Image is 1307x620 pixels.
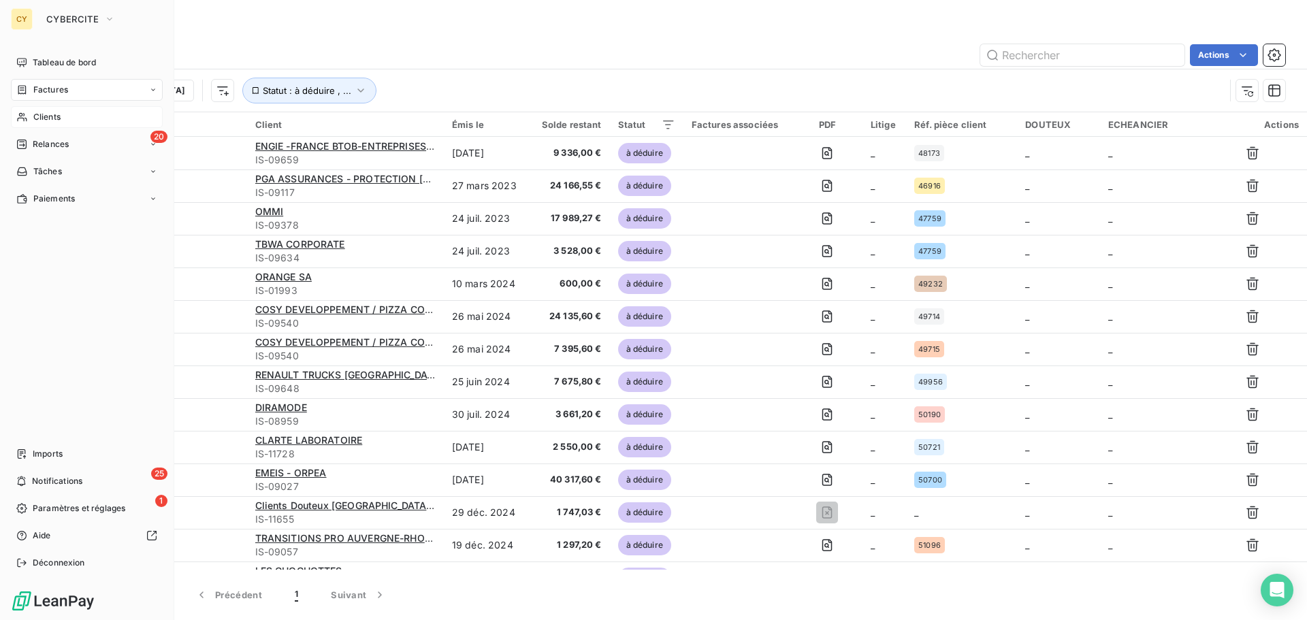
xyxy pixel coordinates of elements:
a: Factures [11,79,163,101]
span: IS-08959 [255,414,436,428]
span: _ [871,343,875,355]
span: _ [1025,441,1029,453]
div: ECHEANCIER [1108,119,1190,130]
td: [DATE] [444,431,529,463]
span: _ [871,278,875,289]
span: COSY DEVELOPPEMENT / PIZZA COSY [255,304,438,315]
span: à déduire [618,502,671,523]
span: à déduire [618,208,671,229]
div: Litige [871,119,898,130]
div: Statut [618,119,675,130]
td: 24 juil. 2023 [444,202,529,235]
span: Aide [33,529,51,542]
span: IS-09378 [255,218,436,232]
span: à déduire [618,176,671,196]
span: à déduire [618,306,671,327]
span: _ [1108,180,1112,191]
td: 26 févr. 2025 [444,561,529,594]
span: 1 747,03 € [537,506,601,519]
span: 48173 [918,149,940,157]
span: _ [871,408,875,420]
span: 1 297,20 € [537,538,601,552]
span: 46916 [918,182,941,190]
span: ORANGE SA [255,271,312,282]
a: Paiements [11,188,163,210]
div: PDF [801,119,854,130]
span: Paramètres et réglages [33,502,125,515]
span: 49956 [918,378,943,386]
input: Rechercher [980,44,1184,66]
div: Actions [1206,119,1299,130]
span: RENAULT TRUCKS [GEOGRAPHIC_DATA] [255,369,443,380]
span: CYBERCITE [46,14,99,25]
span: à déduire [618,568,671,588]
span: Relances [33,138,69,150]
span: EMEIS - ORPEA [255,467,327,478]
button: 1 [278,581,314,609]
span: 25 [151,468,167,480]
span: 3 661,20 € [537,408,601,421]
span: IS-01993 [255,284,436,297]
span: à déduire [618,404,671,425]
span: _ [871,147,875,159]
span: _ [1108,245,1112,257]
span: Imports [33,448,63,460]
span: _ [1108,506,1112,518]
div: Réf. pièce client [914,119,1009,130]
span: 7 395,60 € [537,342,601,356]
span: 50190 [918,410,941,419]
span: Tâches [33,165,62,178]
span: à déduire [618,274,671,294]
img: Logo LeanPay [11,590,95,612]
span: TBWA CORPORATE [255,238,345,250]
span: 24 166,55 € [537,179,601,193]
div: Émis le [452,119,521,130]
span: 49715 [918,345,940,353]
span: 600,00 € [537,277,601,291]
span: 1 [295,588,298,602]
span: _ [1025,278,1029,289]
a: Aide [11,525,163,546]
div: Solde restant [537,119,601,130]
span: IS-11728 [255,447,436,461]
span: _ [1025,506,1029,518]
span: 24 135,60 € [537,310,601,323]
div: Factures associées [692,119,784,130]
span: Tableau de bord [33,56,96,69]
span: à déduire [618,339,671,359]
span: _ [871,376,875,387]
span: 50700 [918,476,942,484]
span: TRANSITIONS PRO AUVERGNE-RHONE-[GEOGRAPHIC_DATA] [255,532,540,544]
span: IS-09057 [255,545,436,559]
span: _ [1025,310,1029,322]
span: _ [1025,539,1029,551]
span: IS-09540 [255,316,436,330]
a: Clients [11,106,163,128]
span: 47759 [918,247,941,255]
a: Tableau de bord [11,52,163,74]
span: _ [1025,408,1029,420]
span: _ [1108,310,1112,322]
span: _ [871,180,875,191]
span: à déduire [618,372,671,392]
td: 26 mai 2024 [444,300,529,333]
span: _ [1108,147,1112,159]
span: OMMI [255,206,284,217]
span: IS-09648 [255,382,436,395]
td: 27 mars 2023 [444,169,529,202]
span: _ [1025,376,1029,387]
span: à déduire [618,437,671,457]
span: à déduire [618,143,671,163]
span: _ [1108,278,1112,289]
span: _ [1025,180,1029,191]
span: _ [1025,343,1029,355]
span: _ [1025,147,1029,159]
a: 1Paramètres et réglages [11,497,163,519]
span: LES CHOCHOTTES [255,565,342,576]
span: à déduire [618,470,671,490]
span: _ [871,506,875,518]
span: Déconnexion [33,557,85,569]
a: Imports [11,443,163,465]
span: _ [871,245,875,257]
td: 30 juil. 2024 [444,398,529,431]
